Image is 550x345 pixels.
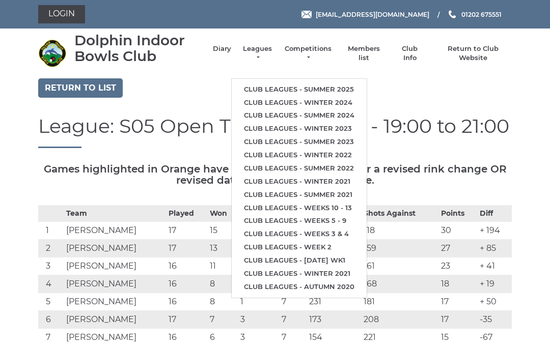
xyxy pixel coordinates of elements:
[477,275,512,293] td: + 19
[361,293,438,311] td: 181
[166,240,207,257] td: 17
[38,222,64,240] td: 1
[207,222,238,240] td: 15
[207,240,238,257] td: 13
[361,257,438,275] td: 161
[241,44,273,63] a: Leagues
[231,78,367,298] ul: Leagues
[232,175,367,188] a: Club leagues - Winter 2021
[213,44,231,53] a: Diary
[38,293,64,311] td: 5
[232,83,367,96] a: Club leagues - Summer 2025
[461,10,502,18] span: 01202 675551
[232,254,367,267] a: Club leagues - [DATE] wk1
[361,206,438,222] th: Shots Against
[477,222,512,240] td: + 194
[64,293,166,311] td: [PERSON_NAME]
[232,202,367,215] a: Club leagues - Weeks 10 - 13
[166,275,207,293] td: 16
[438,257,477,275] td: 23
[64,240,166,257] td: [PERSON_NAME]
[38,275,64,293] td: 4
[38,5,85,23] a: Login
[207,275,238,293] td: 8
[207,311,238,329] td: 7
[477,206,512,222] th: Diff
[477,311,512,329] td: -35
[232,214,367,227] a: Club leagues - Weeks 5 - 9
[232,135,367,149] a: Club leagues - Summer 2023
[232,149,367,162] a: Club leagues - Winter 2022
[395,44,425,63] a: Club Info
[232,227,367,241] a: Club leagues - Weeks 3 & 4
[307,293,361,311] td: 231
[166,293,207,311] td: 16
[438,240,477,257] td: 27
[38,78,123,98] a: Return to list
[284,44,333,63] a: Competitions
[207,257,238,275] td: 11
[232,241,367,254] a: Club leagues - Week 2
[279,293,307,311] td: 7
[438,293,477,311] td: 17
[166,311,207,329] td: 17
[64,257,166,275] td: [PERSON_NAME]
[435,44,512,63] a: Return to Club Website
[316,10,429,18] span: [EMAIL_ADDRESS][DOMAIN_NAME]
[38,240,64,257] td: 2
[38,116,512,149] h1: League: S05 Open Triples - [DATE] - 19:00 to 21:00
[232,122,367,135] a: Club leagues - Winter 2023
[207,206,238,222] th: Won
[64,222,166,240] td: [PERSON_NAME]
[447,10,502,19] a: Phone us 01202 675551
[232,109,367,122] a: Club leagues - Summer 2024
[238,293,279,311] td: 1
[232,96,367,109] a: Club leagues - Winter 2024
[38,311,64,329] td: 6
[38,257,64,275] td: 3
[301,11,312,18] img: Email
[477,293,512,311] td: + 50
[238,311,279,329] td: 3
[64,311,166,329] td: [PERSON_NAME]
[38,163,512,186] h5: Games highlighted in Orange have changed. Please check for a revised rink change OR revised date ...
[232,267,367,280] a: Club leagues - Winter 2021
[166,222,207,240] td: 17
[438,311,477,329] td: 17
[477,240,512,257] td: + 85
[232,280,367,294] a: Club leagues - Autumn 2020
[232,188,367,202] a: Club leagues - Summer 2021
[342,44,384,63] a: Members list
[361,275,438,293] td: 168
[438,275,477,293] td: 18
[279,311,307,329] td: 7
[74,33,203,64] div: Dolphin Indoor Bowls Club
[64,275,166,293] td: [PERSON_NAME]
[232,162,367,175] a: Club leagues - Summer 2022
[64,206,166,222] th: Team
[438,206,477,222] th: Points
[38,39,66,67] img: Dolphin Indoor Bowls Club
[207,293,238,311] td: 8
[438,222,477,240] td: 30
[307,311,361,329] td: 173
[477,257,512,275] td: + 41
[361,240,438,257] td: 159
[301,10,429,19] a: Email [EMAIL_ADDRESS][DOMAIN_NAME]
[361,222,438,240] td: 118
[361,311,438,329] td: 208
[166,206,207,222] th: Played
[449,10,456,18] img: Phone us
[166,257,207,275] td: 16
